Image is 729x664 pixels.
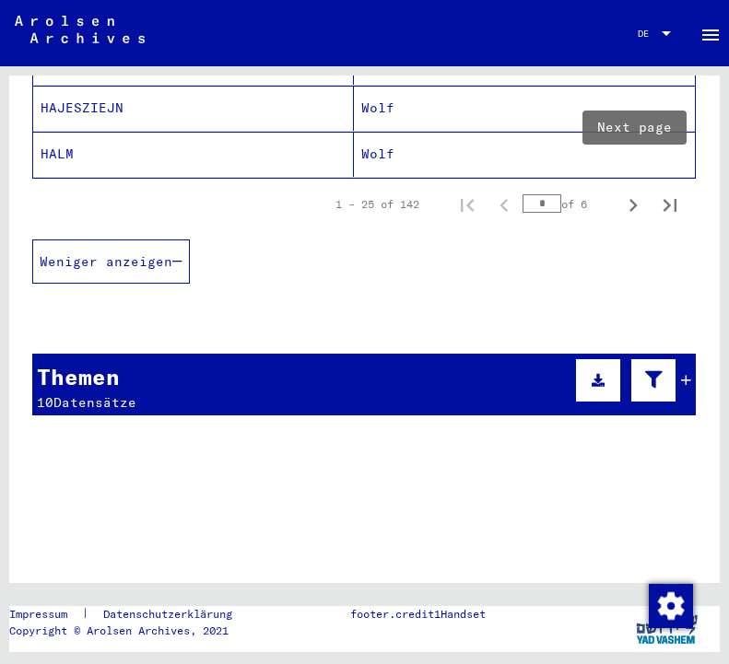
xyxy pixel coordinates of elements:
img: Zustimmung ändern [649,584,693,628]
a: Datenschutzerklärung [88,606,254,623]
mat-cell: Wolf [354,86,696,131]
div: Zustimmung ändern [648,583,692,627]
button: First page [449,186,486,223]
div: Themen [37,360,136,393]
p: footer.credit1Handset [350,606,486,623]
button: Previous page [486,186,523,223]
div: of 6 [523,195,615,213]
mat-cell: HAJESZIEJN [33,86,354,131]
button: Toggle sidenav [692,15,729,52]
button: Weniger anzeigen [32,239,190,284]
img: yv_logo.png [632,606,701,652]
button: Next page [615,186,652,223]
p: Copyright © Arolsen Archives, 2021 [9,623,254,639]
div: | [9,606,254,623]
button: Last page [652,186,688,223]
span: DE [638,29,658,39]
span: 10 [37,394,53,411]
img: Arolsen_neg.svg [15,16,145,43]
a: Impressum [9,606,82,623]
mat-icon: Side nav toggle icon [700,24,722,46]
mat-cell: HALM [33,132,354,177]
mat-cell: Wolf [354,132,696,177]
div: 1 – 25 of 142 [335,196,419,213]
span: Datensätze [53,394,136,411]
span: Weniger anzeigen [40,253,172,270]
